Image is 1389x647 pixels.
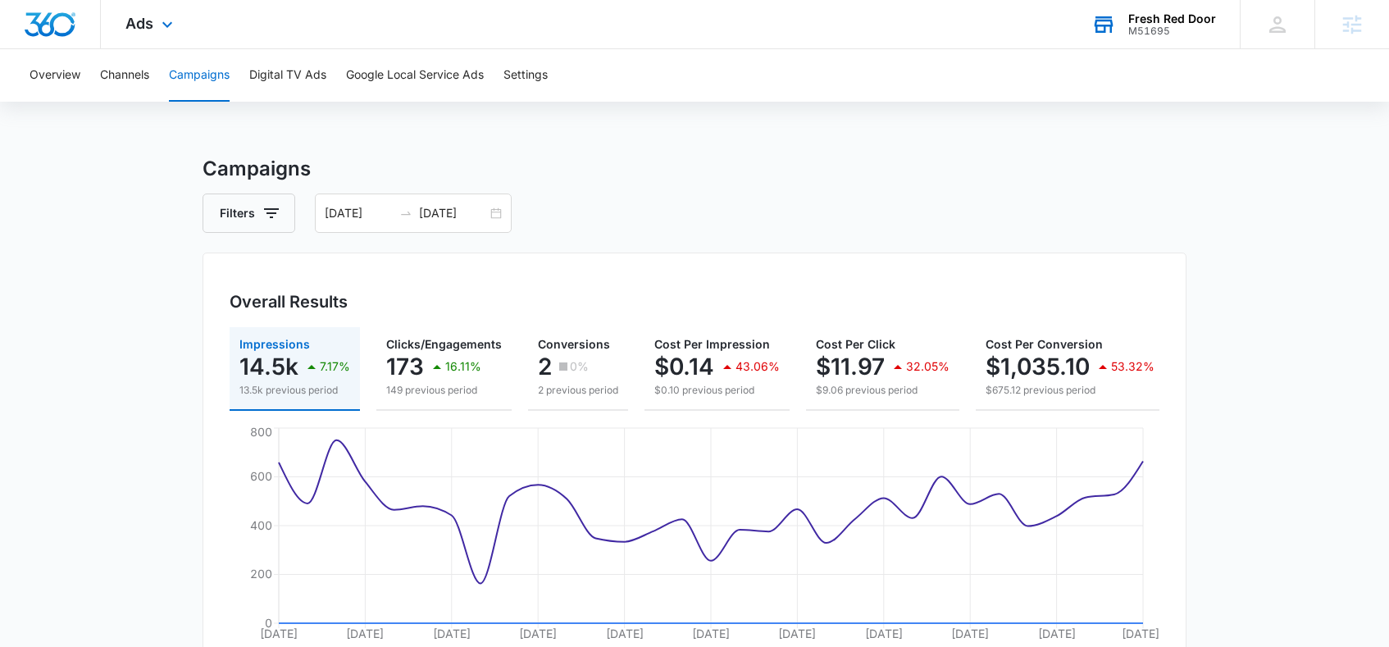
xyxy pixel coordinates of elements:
span: Clicks/Engagements [386,337,502,351]
button: Channels [100,49,149,102]
tspan: [DATE] [519,626,557,640]
p: $0.10 previous period [654,383,780,398]
tspan: [DATE] [778,626,816,640]
tspan: [DATE] [433,626,471,640]
span: Conversions [538,337,610,351]
div: account id [1128,25,1216,37]
p: 0% [570,361,589,372]
h3: Campaigns [203,154,1186,184]
p: $11.97 [816,353,885,380]
p: 2 previous period [538,383,618,398]
tspan: [DATE] [865,626,903,640]
span: Ads [125,15,153,32]
button: Google Local Service Ads [346,49,484,102]
tspan: 800 [250,425,272,439]
p: 43.06% [735,361,780,372]
tspan: 200 [250,567,272,581]
p: $1,035.10 [986,353,1090,380]
tspan: 0 [265,616,272,630]
span: Cost Per Click [816,337,895,351]
tspan: [DATE] [951,626,989,640]
p: 13.5k previous period [239,383,350,398]
tspan: [DATE] [1038,626,1076,640]
input: End date [419,204,487,222]
p: 14.5k [239,353,298,380]
p: 32.05% [906,361,950,372]
span: swap-right [399,207,412,220]
p: 149 previous period [386,383,502,398]
p: 173 [386,353,424,380]
p: $675.12 previous period [986,383,1154,398]
span: Cost Per Conversion [986,337,1103,351]
tspan: [DATE] [606,626,644,640]
tspan: 400 [250,518,272,532]
button: Settings [503,49,548,102]
p: 2 [538,353,552,380]
span: to [399,207,412,220]
span: Impressions [239,337,310,351]
p: 16.11% [445,361,481,372]
tspan: 600 [250,469,272,483]
span: Cost Per Impression [654,337,770,351]
tspan: [DATE] [1122,626,1159,640]
div: account name [1128,12,1216,25]
p: 53.32% [1111,361,1154,372]
button: Campaigns [169,49,230,102]
p: $0.14 [654,353,714,380]
tspan: [DATE] [692,626,730,640]
input: Start date [325,204,393,222]
p: $9.06 previous period [816,383,950,398]
tspan: [DATE] [346,626,384,640]
h3: Overall Results [230,289,348,314]
button: Digital TV Ads [249,49,326,102]
button: Filters [203,194,295,233]
tspan: [DATE] [260,626,298,640]
button: Overview [30,49,80,102]
p: 7.17% [320,361,350,372]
